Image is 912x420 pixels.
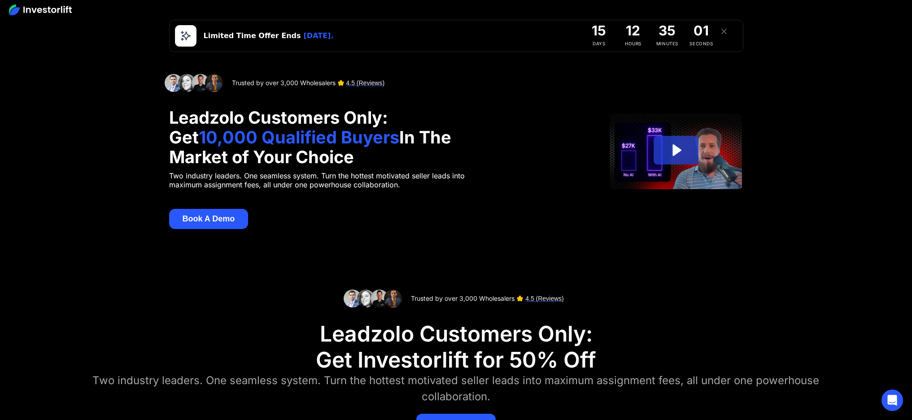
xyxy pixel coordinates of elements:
[585,39,614,48] div: Days
[517,295,523,302] img: Star image
[525,294,564,303] a: 4.5 (Reviews)
[232,78,336,87] div: Trusted by over 3,000 Wholesalers
[346,78,385,87] a: 4.5 (Reviews)
[619,24,648,37] div: 12
[304,31,334,40] strong: [DATE].
[204,30,301,41] div: Limited Time Offer Ends
[169,209,249,229] button: Book A Demo
[199,127,399,147] span: 10,000 Qualified Buyers
[91,372,820,405] div: Two industry leaders. One seamless system. Turn the hottest motivated seller leads into maximum a...
[619,39,648,48] div: Hours
[411,294,515,303] div: Trusted by over 3,000 Wholesalers
[687,39,716,48] div: Seconds
[653,39,682,48] div: Minutes
[687,24,716,37] div: 01
[169,171,485,189] p: Two industry leaders. One seamless system. Turn the hottest motivated seller leads into maximum a...
[881,390,903,411] div: Open Intercom Messenger
[585,24,614,37] div: 15
[316,321,596,372] div: Leadzolo Customers Only: Get Investorlift for 50% Off
[653,24,682,37] div: 35
[169,108,485,167] h1: Leadzolo Customers Only: Get In The Market of Your Choice
[338,80,344,86] img: Star image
